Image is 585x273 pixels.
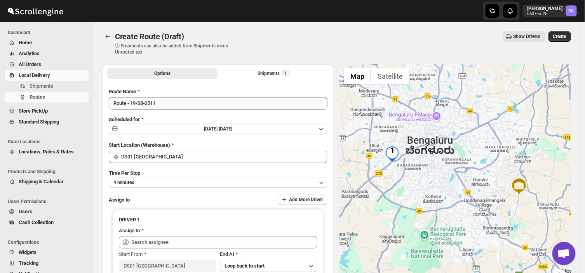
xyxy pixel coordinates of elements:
[107,68,218,79] button: All Route Options
[119,227,140,235] div: Assign to
[19,249,37,255] span: Widgets
[109,117,140,122] span: Scheduled for
[109,123,327,134] button: [DATE]|[DATE]
[258,70,290,77] div: Shipments
[8,239,89,245] span: Configurations
[6,1,64,21] img: ScrollEngine
[5,146,89,157] button: Locations, Rules & Rates
[514,33,541,40] span: Show Drivers
[204,126,219,132] span: [DATE] |
[109,170,140,176] span: Time Per Stop
[278,194,327,205] button: Add More Driver
[109,89,136,94] span: Route Name
[5,48,89,59] button: Analytics
[19,72,50,78] span: Local Delivery
[115,43,237,55] p: ⓘ Shipments can also be added from Shipments menu Unrouted tab
[5,206,89,217] button: Users
[119,251,143,257] span: Start From
[220,250,317,258] div: End At
[371,68,409,84] button: Show satellite imagery
[8,169,89,175] span: Products and Shipping
[548,31,571,42] button: Create
[566,5,577,16] span: Rahul Chopra
[8,198,89,205] span: Users Permissions
[569,9,574,14] text: RC
[119,216,317,224] h3: DRIVER 1
[219,126,232,132] span: [DATE]
[109,177,327,188] button: 4 minutes
[30,83,53,89] span: Shipments
[5,81,89,92] button: Shipments
[219,68,329,79] button: Selected Shipments
[5,176,89,187] button: Shipping & Calendar
[19,108,48,114] span: Store PickUp
[289,196,323,203] span: Add More Driver
[523,5,578,17] button: User menu
[5,217,89,228] button: Cash Collection
[19,149,74,155] span: Locations, Rules & Rates
[8,139,89,145] span: Store Locations
[103,31,113,42] button: Routes
[5,258,89,269] button: Tracking
[19,61,41,67] span: All Orders
[19,219,54,225] span: Cash Collection
[552,242,576,265] a: Open chat
[5,59,89,70] button: All Orders
[225,263,265,269] span: Loop back to start
[284,70,287,77] span: 1
[220,260,317,272] button: Loop back to start
[30,94,45,100] span: Routes
[115,32,184,41] span: Create Route (Draft)
[553,33,566,40] span: Create
[528,12,563,16] p: b607ea-2b
[109,197,130,203] span: Assign to
[385,146,400,162] div: 1
[8,30,89,36] span: Dashboard
[131,236,317,249] input: Search assignee
[109,97,327,110] input: Eg: Bengaluru Route
[19,119,59,125] span: Standard Shipping
[109,142,170,148] span: Start Location (Warehouse)
[19,50,40,56] span: Analytics
[5,92,89,103] button: Routes
[19,179,64,184] span: Shipping & Calendar
[503,31,545,42] button: Show Drivers
[19,260,38,266] span: Tracking
[528,5,563,12] p: [PERSON_NAME]
[154,70,171,77] span: Options
[113,179,134,186] span: 4 minutes
[19,209,32,214] span: Users
[344,68,371,84] button: Show street map
[19,40,32,45] span: Home
[121,151,327,163] input: Search location
[5,247,89,258] button: Widgets
[5,37,89,48] button: Home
